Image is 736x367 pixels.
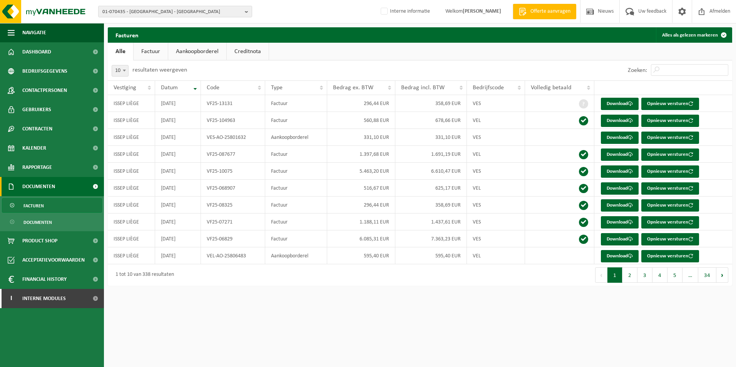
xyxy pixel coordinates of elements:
[601,132,639,144] a: Download
[22,23,46,42] span: Navigatie
[327,180,395,197] td: 516,67 EUR
[641,250,699,262] button: Opnieuw versturen
[22,250,85,270] span: Acceptatievoorwaarden
[395,214,467,230] td: 1.437,61 EUR
[667,267,682,283] button: 5
[108,129,155,146] td: ISSEP LIÈGE
[601,165,639,178] a: Download
[155,163,201,180] td: [DATE]
[601,216,639,229] a: Download
[327,112,395,129] td: 560,88 EUR
[265,95,327,112] td: Factuur
[22,100,51,119] span: Gebruikers
[207,85,219,91] span: Code
[641,233,699,245] button: Opnieuw versturen
[108,230,155,247] td: ISSEP LIÈGE
[395,247,467,264] td: 595,40 EUR
[201,129,265,146] td: VES-AO-25801632
[395,146,467,163] td: 1.691,19 EUR
[201,95,265,112] td: VF25-13131
[641,132,699,144] button: Opnieuw versturen
[22,62,67,81] span: Bedrijfsgegevens
[379,6,430,17] label: Interne informatie
[108,27,146,42] h2: Facturen
[595,267,607,283] button: Previous
[641,148,699,161] button: Opnieuw versturen
[8,289,15,308] span: I
[637,267,652,283] button: 3
[132,67,187,73] label: resultaten weergeven
[201,180,265,197] td: VF25-068907
[201,112,265,129] td: VF25-104963
[161,85,178,91] span: Datum
[395,197,467,214] td: 358,69 EUR
[265,247,327,264] td: Aankoopborderel
[22,270,67,289] span: Financial History
[201,146,265,163] td: VF25-087677
[327,197,395,214] td: 296,44 EUR
[698,267,716,283] button: 34
[2,215,102,229] a: Documenten
[265,230,327,247] td: Factuur
[641,165,699,178] button: Opnieuw versturen
[395,129,467,146] td: 331,10 EUR
[22,231,57,250] span: Product Shop
[155,230,201,247] td: [DATE]
[327,95,395,112] td: 296,44 EUR
[327,129,395,146] td: 331,10 EUR
[155,146,201,163] td: [DATE]
[22,81,67,100] span: Contactpersonen
[108,197,155,214] td: ISSEP LIÈGE
[463,8,501,14] strong: [PERSON_NAME]
[22,177,55,196] span: Documenten
[716,267,728,283] button: Next
[201,197,265,214] td: VF25-08325
[682,267,698,283] span: …
[333,85,373,91] span: Bedrag ex. BTW
[227,43,269,60] a: Creditnota
[108,146,155,163] td: ISSEP LIÈGE
[265,112,327,129] td: Factuur
[155,129,201,146] td: [DATE]
[98,6,252,17] button: 01-070435 - [GEOGRAPHIC_DATA] - [GEOGRAPHIC_DATA]
[201,214,265,230] td: VF25-07271
[395,230,467,247] td: 7.363,23 EUR
[622,267,637,283] button: 2
[22,42,51,62] span: Dashboard
[327,214,395,230] td: 1.188,11 EUR
[271,85,283,91] span: Type
[112,65,129,77] span: 10
[628,67,647,73] label: Zoeken:
[467,230,525,247] td: VES
[102,6,242,18] span: 01-070435 - [GEOGRAPHIC_DATA] - [GEOGRAPHIC_DATA]
[108,247,155,264] td: ISSEP LIÈGE
[327,247,395,264] td: 595,40 EUR
[656,27,731,43] button: Alles als gelezen markeren
[401,85,445,91] span: Bedrag incl. BTW
[395,112,467,129] td: 678,66 EUR
[641,199,699,212] button: Opnieuw versturen
[201,230,265,247] td: VF25-06829
[114,85,136,91] span: Vestiging
[108,214,155,230] td: ISSEP LIÈGE
[112,65,128,76] span: 10
[108,180,155,197] td: ISSEP LIÈGE
[23,215,52,230] span: Documenten
[108,95,155,112] td: ISSEP LIÈGE
[641,115,699,127] button: Opnieuw versturen
[108,43,133,60] a: Alle
[467,163,525,180] td: VES
[529,8,572,15] span: Offerte aanvragen
[607,267,622,283] button: 1
[134,43,168,60] a: Factuur
[531,85,571,91] span: Volledig betaald
[265,180,327,197] td: Factuur
[467,247,525,264] td: VEL
[155,112,201,129] td: [DATE]
[467,112,525,129] td: VEL
[395,95,467,112] td: 358,69 EUR
[112,268,174,282] div: 1 tot 10 van 338 resultaten
[467,95,525,112] td: VES
[641,182,699,195] button: Opnieuw versturen
[467,129,525,146] td: VES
